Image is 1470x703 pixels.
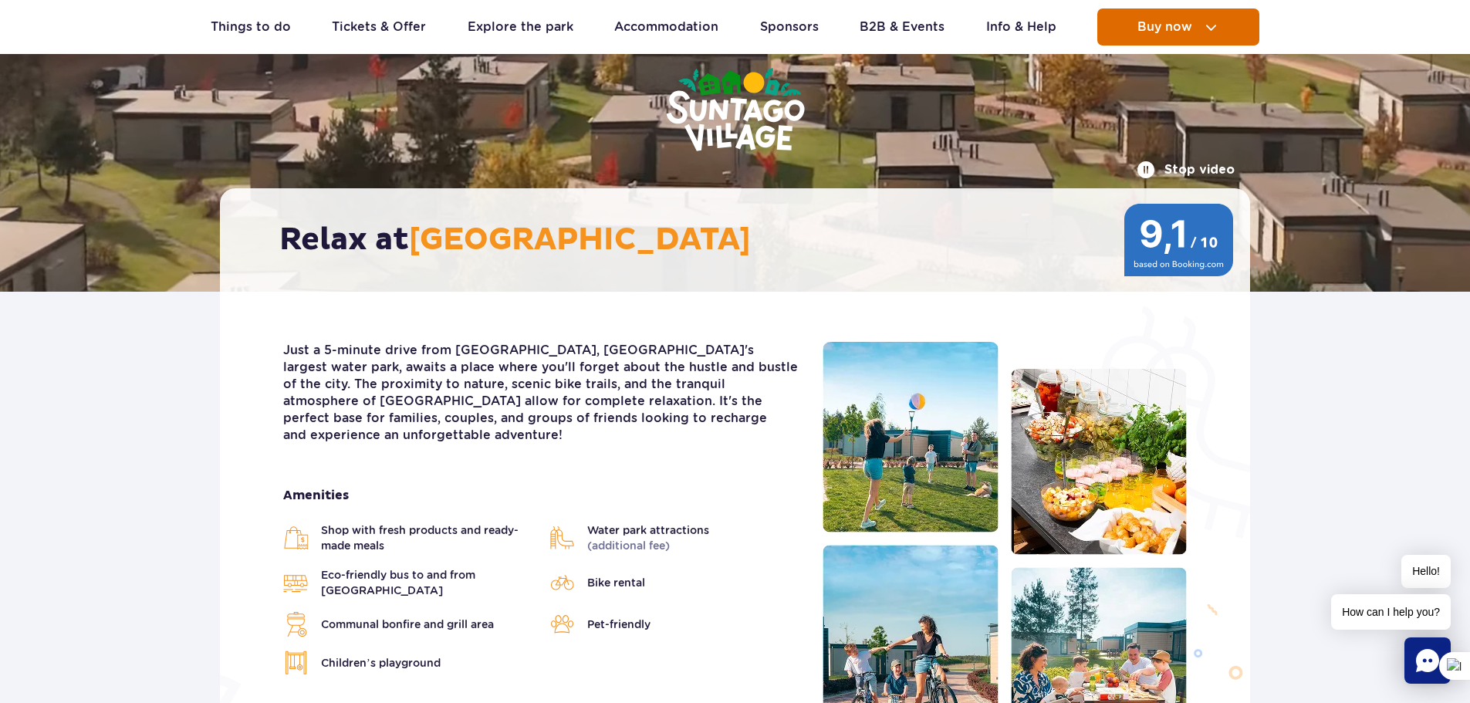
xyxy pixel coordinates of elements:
p: Just a 5-minute drive from [GEOGRAPHIC_DATA], [GEOGRAPHIC_DATA]'s largest water park, awaits a pl... [283,342,799,444]
span: Shop with fresh products and ready-made meals [321,522,534,553]
span: [GEOGRAPHIC_DATA] [409,221,751,259]
a: Info & Help [986,8,1056,46]
h2: Relax at [279,221,1206,259]
div: Chat [1404,637,1451,684]
span: Water park attractions [587,522,709,553]
a: Sponsors [760,8,819,46]
a: Accommodation [614,8,718,46]
a: Explore the park [468,8,573,46]
button: Buy now [1097,8,1259,46]
span: Hello! [1401,555,1451,588]
span: Children’s playground [321,655,441,671]
img: 9,1/10 wg ocen z Booking.com [1123,204,1235,276]
span: (additional fee) [587,539,670,552]
span: Buy now [1137,20,1192,34]
span: How can I help you? [1331,594,1451,630]
a: Tickets & Offer [332,8,426,46]
span: Eco-friendly bus to and from [GEOGRAPHIC_DATA] [321,567,534,598]
span: Communal bonfire and grill area [321,617,494,632]
a: B2B & Events [860,8,945,46]
a: Things to do [211,8,291,46]
span: Bike rental [587,575,645,590]
img: Suntago Village [604,8,867,215]
span: Pet-friendly [587,617,651,632]
strong: Amenities [283,487,799,504]
button: Stop video [1137,161,1235,179]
